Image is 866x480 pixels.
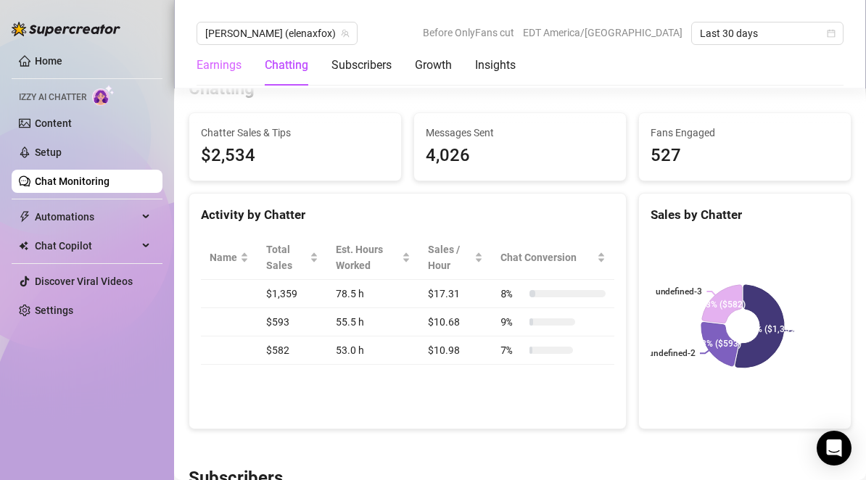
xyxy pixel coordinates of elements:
span: Before OnlyFans cut [423,22,514,44]
div: Sales by Chatter [651,205,839,225]
td: 78.5 h [327,280,419,308]
div: Earnings [197,57,242,74]
td: $593 [257,308,327,336]
h3: Chatting [189,78,255,101]
div: Activity by Chatter [201,205,614,225]
span: Automations [35,205,138,228]
th: Chat Conversion [492,236,614,280]
th: Sales / Hour [419,236,492,280]
div: Growth [415,57,452,74]
span: Messages Sent [426,125,614,141]
span: 7 % [500,342,524,358]
td: $1,359 [257,280,327,308]
text: undefined-3 [656,286,703,297]
span: $2,534 [201,142,389,170]
td: 53.0 h [327,336,419,365]
a: Settings [35,305,73,316]
img: logo-BBDzfeDw.svg [12,22,120,36]
span: Last 30 days [700,22,835,44]
td: $10.68 [419,308,492,336]
span: EDT America/[GEOGRAPHIC_DATA] [523,22,683,44]
span: 9 % [500,314,524,330]
td: $17.31 [419,280,492,308]
span: Chat Conversion [500,249,594,265]
div: Open Intercom Messenger [817,431,851,465]
span: 8 % [500,286,524,302]
a: Setup [35,146,62,158]
td: 55.5 h [327,308,419,336]
span: team [341,29,350,38]
text: undefined-2 [648,349,696,359]
td: $10.98 [419,336,492,365]
div: Est. Hours Worked [336,241,399,273]
span: Elena (elenaxfox) [205,22,349,44]
a: Content [35,117,72,129]
a: Home [35,55,62,67]
span: Chat Copilot [35,234,138,257]
th: Name [201,236,257,280]
span: calendar [827,29,836,38]
a: Chat Monitoring [35,175,110,187]
span: Sales / Hour [428,241,471,273]
th: Total Sales [257,236,327,280]
img: Chat Copilot [19,241,28,251]
div: Chatting [265,57,308,74]
div: 4,026 [426,142,614,170]
img: AI Chatter [92,85,115,106]
span: Name [210,249,237,265]
span: Chatter Sales & Tips [201,125,389,141]
span: Izzy AI Chatter [19,91,86,104]
a: Discover Viral Videos [35,276,133,287]
div: Insights [475,57,516,74]
span: Total Sales [266,241,307,273]
td: $582 [257,336,327,365]
span: thunderbolt [19,211,30,223]
div: 527 [651,142,839,170]
div: Subscribers [331,57,392,74]
span: Fans Engaged [651,125,839,141]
